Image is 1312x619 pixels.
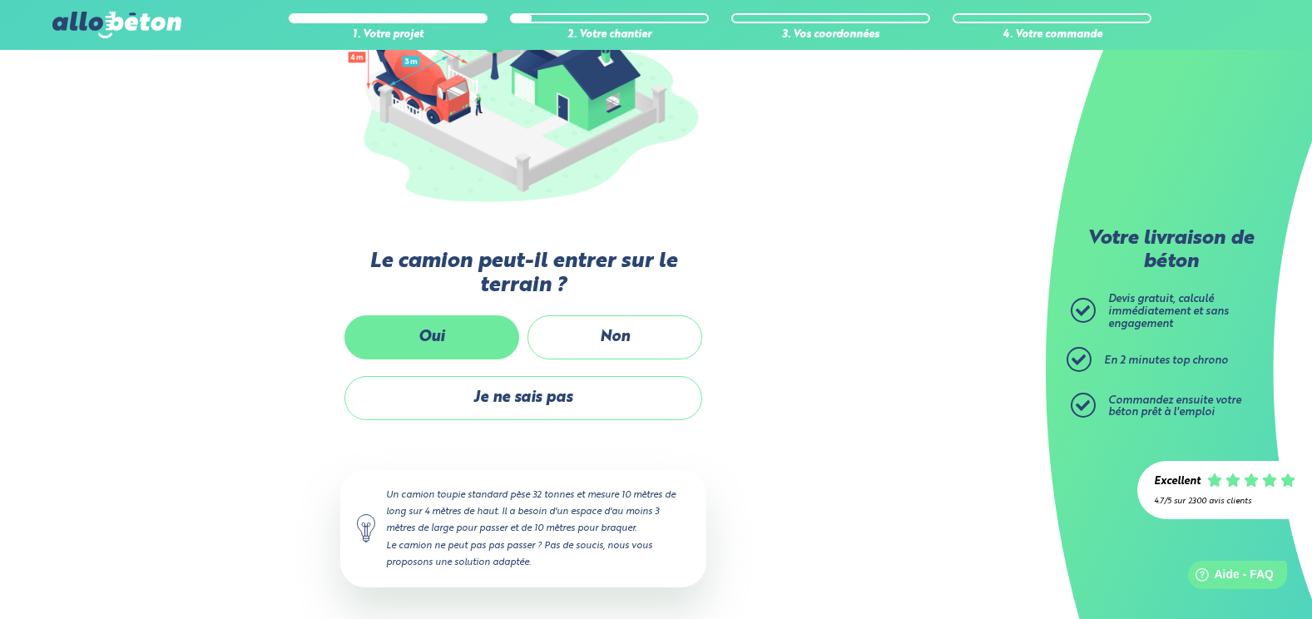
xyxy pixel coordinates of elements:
div: 2. Votre chantier [510,29,709,42]
label: Non [527,315,702,359]
label: Je ne sais pas [344,376,702,420]
img: allobéton [52,12,181,38]
div: Un camion toupie standard pèse 32 tonnes et mesure 10 mètres de long sur 4 mètres de haut. Il a b... [340,470,706,587]
div: 4. Votre commande [953,29,1151,42]
div: 1. Votre projet [289,29,488,42]
label: Le camion peut-il entrer sur le terrain ? [340,250,706,299]
iframe: Help widget launcher [1164,554,1294,601]
label: Oui [344,315,519,359]
div: 3. Vos coordonnées [731,29,930,42]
